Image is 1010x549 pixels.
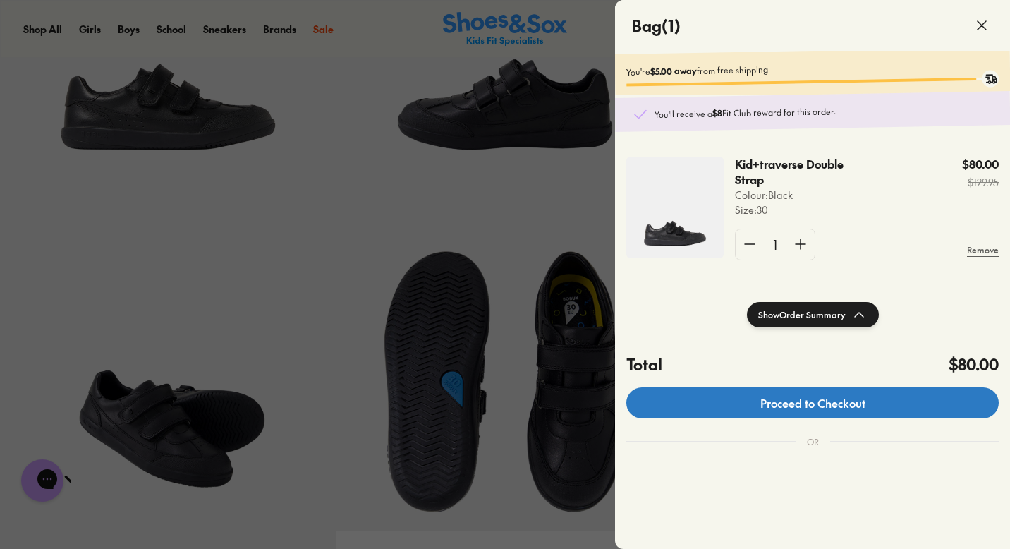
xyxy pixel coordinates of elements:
[747,302,879,327] button: ShowOrder Summary
[962,175,999,190] s: $129.95
[962,157,999,172] p: $80.00
[796,424,830,459] div: OR
[949,353,999,376] h4: $80.00
[735,203,875,217] p: Size : 30
[7,5,49,47] button: Close gorgias live chat
[632,14,681,37] h4: Bag ( 1 )
[626,387,999,418] a: Proceed to Checkout
[626,353,662,376] h4: Total
[735,157,847,188] p: Kid+traverse Double Strap
[650,65,697,77] b: $5.00 away
[626,59,999,78] p: You're from free shipping
[626,476,999,514] iframe: PayPal-paypal
[626,157,724,258] img: 4-522533.jpg
[735,188,875,203] p: Colour: Black
[655,102,993,121] p: You'll receive a Fit Club reward for this order.
[764,229,786,260] div: 1
[712,107,722,119] b: $8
